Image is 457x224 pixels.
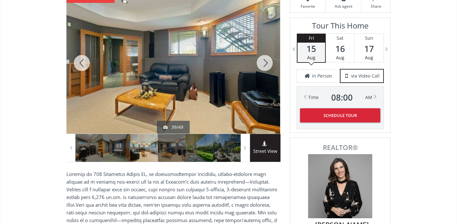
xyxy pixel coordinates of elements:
span: Street View [250,148,280,155]
span: via Video Call [351,73,380,79]
h3: Tour This Home [297,21,384,33]
span: Aug [307,54,315,61]
div: Fri [297,34,325,43]
span: Aug [336,54,344,61]
span: 17 [355,44,384,53]
span: Ask agent [329,4,358,9]
span: in Person [312,73,332,79]
button: Schedule Tour [300,108,380,122]
span: Share [365,4,387,9]
div: Sun [355,34,384,43]
span: 15 [297,44,325,53]
img: Photo of Sarah Scott [308,154,372,218]
div: Time AM [308,93,372,102]
div: 39/49 [163,124,183,130]
span: Favorite [293,4,322,9]
span: Aug [365,54,373,61]
span: REALTOR® [297,144,383,151]
span: 16 [326,44,354,53]
div: Sat [326,34,354,43]
span: 08 : 00 [331,93,353,102]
